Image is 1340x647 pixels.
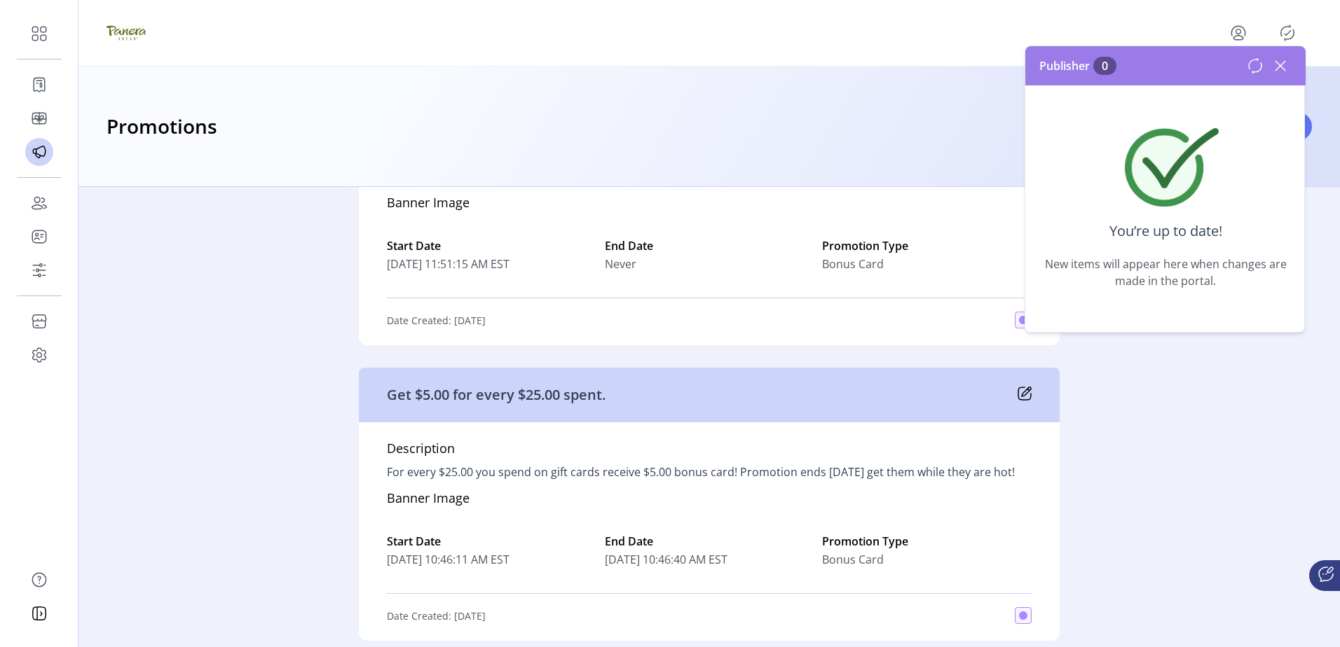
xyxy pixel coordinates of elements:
span: Publisher [1039,57,1116,74]
h5: Banner Image [387,193,470,218]
img: logo [107,13,146,53]
p: For every $25.00 you spend on gift cards receive $5.00 bonus card! Promotion ends [DATE] get them... [387,464,1015,480]
label: End Date [605,237,814,254]
span: New items will appear here when changes are made in the portal. [1034,256,1297,289]
p: Get $5.00 for every $25.00 spent. [387,384,606,405]
span: You’re up to date! [1109,207,1222,256]
span: Bonus Card [822,256,884,272]
button: Publisher Panel [1276,22,1299,44]
label: Start Date [387,533,596,550]
span: [DATE] 10:46:11 AM EST [387,551,596,568]
label: Promotion Type [822,533,1032,550]
p: Date Created: [DATE] [387,313,486,328]
span: Never [605,256,636,272]
button: menu [1227,22,1250,44]
h3: Promotions [107,111,217,142]
h5: Banner Image [387,489,470,513]
label: End Date [605,533,814,550]
h5: Description [387,439,455,464]
span: [DATE] 11:51:15 AM EST [387,256,596,272]
span: Bonus Card [822,551,884,568]
span: [DATE] 10:46:40 AM EST [605,551,814,568]
span: 0 [1093,57,1116,75]
label: Promotion Type [822,237,1032,254]
label: Start Date [387,237,596,254]
p: Date Created: [DATE] [387,608,486,623]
